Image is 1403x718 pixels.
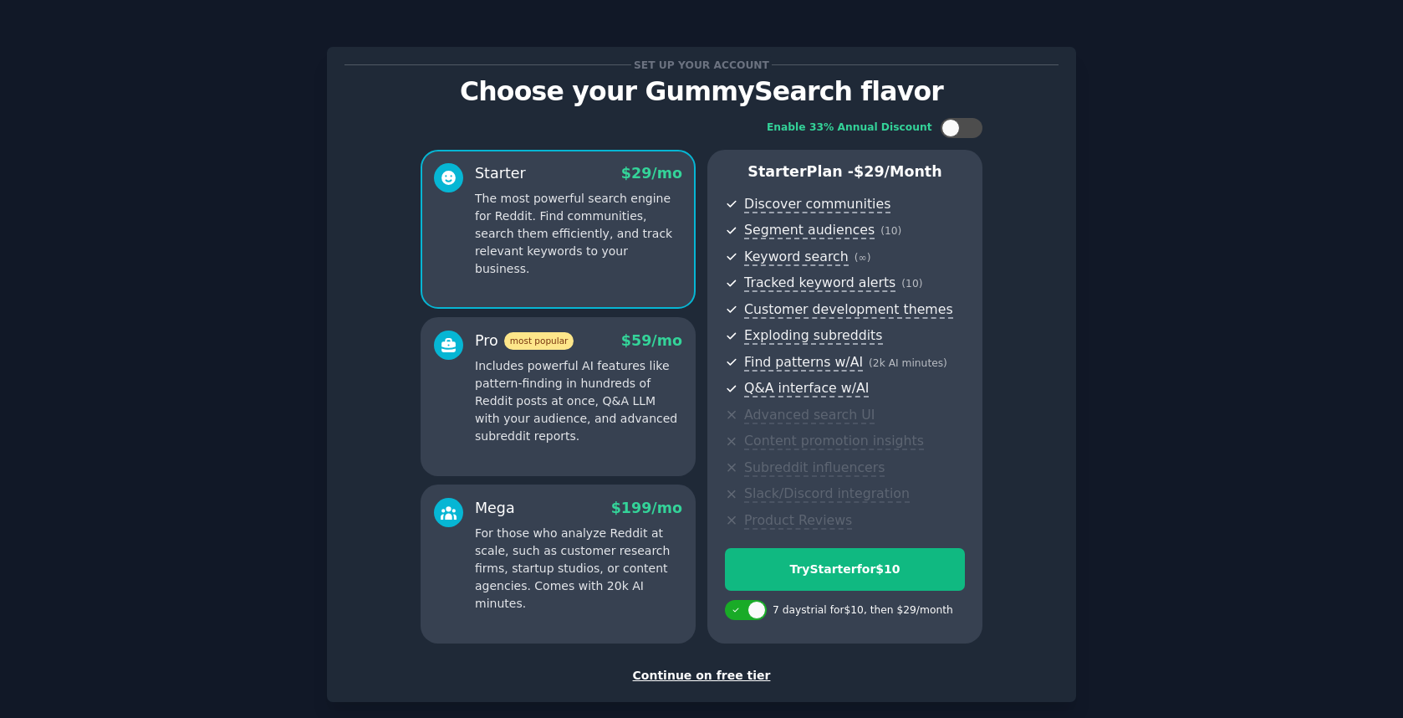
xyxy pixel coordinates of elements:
p: For those who analyze Reddit at scale, such as customer research firms, startup studios, or conte... [475,525,682,613]
p: Includes powerful AI features like pattern-finding in hundreds of Reddit posts at once, Q&A LLM w... [475,357,682,445]
span: Customer development themes [744,301,953,319]
span: ( 10 ) [880,225,901,237]
span: ( ∞ ) [855,252,871,264]
div: Try Starter for $10 [726,561,964,578]
span: Segment audiences [744,222,875,239]
span: ( 10 ) [901,278,922,290]
p: Choose your GummySearch flavor [344,77,1059,106]
span: Advanced search UI [744,407,875,424]
span: Subreddit influencers [744,459,885,477]
span: $ 59 /mo [621,332,682,349]
span: Content promotion insights [744,433,924,450]
span: Tracked keyword alerts [744,274,895,292]
p: Starter Plan - [725,162,965,182]
div: Enable 33% Annual Discount [767,121,932,136]
span: ( 2k AI minutes ) [869,357,947,369]
span: $ 199 /mo [611,500,682,516]
span: Discover communities [744,196,890,213]
span: $ 29 /mo [621,165,682,182]
div: Mega [475,498,515,519]
span: Set up your account [631,56,773,74]
span: Q&A interface w/AI [744,380,869,397]
span: Product Reviews [744,512,852,530]
span: Exploding subreddits [744,327,882,345]
span: Find patterns w/AI [744,354,863,372]
span: Keyword search [744,249,849,266]
span: Slack/Discord integration [744,485,910,503]
div: Pro [475,331,574,351]
div: Starter [475,163,526,184]
p: The most powerful search engine for Reddit. Find communities, search them efficiently, and track ... [475,190,682,278]
span: $ 29 /month [854,163,942,180]
span: most popular [504,332,574,350]
button: TryStarterfor$10 [725,548,965,591]
div: Continue on free tier [344,667,1059,685]
div: 7 days trial for $10 , then $ 29 /month [773,603,953,618]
